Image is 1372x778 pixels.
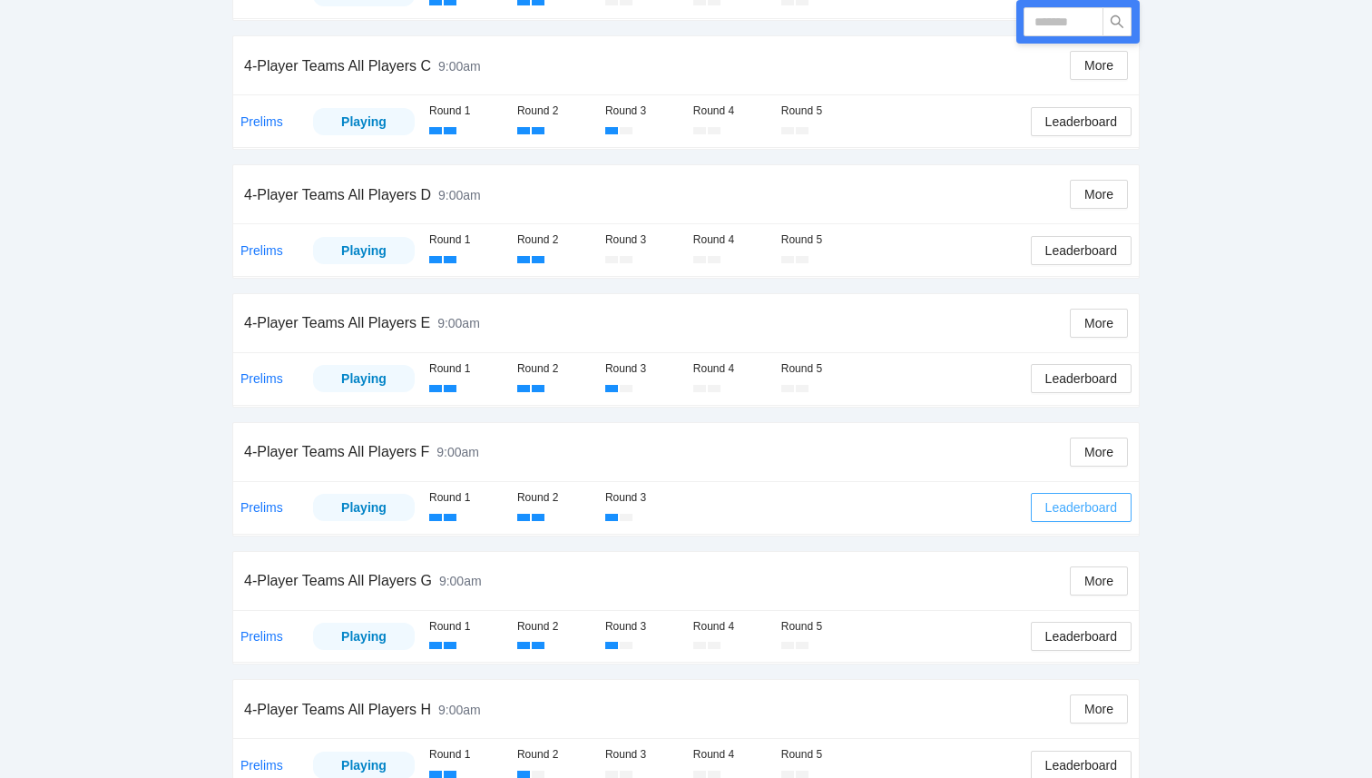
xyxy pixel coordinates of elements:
[1070,309,1128,338] button: More
[429,746,503,763] div: Round 1
[1084,55,1113,75] span: More
[517,618,591,635] div: Round 2
[240,371,283,386] a: Prelims
[693,746,767,763] div: Round 4
[438,703,481,717] span: 9:00am
[240,243,283,258] a: Prelims
[605,360,679,378] div: Round 3
[781,746,855,763] div: Round 5
[781,618,855,635] div: Round 5
[244,444,429,459] span: 4-Player Teams All Players F
[429,103,503,120] div: Round 1
[436,445,479,459] span: 9:00am
[1070,566,1128,596] button: More
[605,618,679,635] div: Round 3
[693,618,767,635] div: Round 4
[1045,497,1117,517] span: Leaderboard
[693,103,767,120] div: Round 4
[1031,107,1132,136] button: Leaderboard
[1031,493,1132,522] button: Leaderboard
[517,360,591,378] div: Round 2
[240,114,283,129] a: Prelims
[1084,184,1113,204] span: More
[327,497,401,517] div: Playing
[517,231,591,249] div: Round 2
[605,103,679,120] div: Round 3
[438,59,481,74] span: 9:00am
[1045,112,1117,132] span: Leaderboard
[1084,699,1113,719] span: More
[1070,694,1128,724] button: More
[517,489,591,507] div: Round 2
[244,58,431,74] span: 4-Player Teams All Players C
[437,316,480,330] span: 9:00am
[244,315,430,330] span: 4-Player Teams All Players E
[240,500,283,515] a: Prelims
[438,188,481,202] span: 9:00am
[327,369,401,389] div: Playing
[1031,622,1132,651] button: Leaderboard
[1070,180,1128,209] button: More
[244,702,431,717] span: 4-Player Teams All Players H
[517,103,591,120] div: Round 2
[244,573,432,588] span: 4-Player Teams All Players G
[1102,7,1132,36] button: search
[240,758,283,773] a: Prelims
[327,241,401,261] div: Playing
[1031,364,1132,393] button: Leaderboard
[1031,236,1132,265] button: Leaderboard
[429,618,503,635] div: Round 1
[1084,313,1113,333] span: More
[693,360,767,378] div: Round 4
[781,103,855,120] div: Round 5
[327,755,401,775] div: Playing
[327,112,401,132] div: Playing
[1084,442,1113,462] span: More
[605,489,679,507] div: Round 3
[240,629,283,644] a: Prelims
[1045,755,1117,775] span: Leaderboard
[605,746,679,763] div: Round 3
[1045,369,1117,389] span: Leaderboard
[605,231,679,249] div: Round 3
[781,360,855,378] div: Round 5
[1045,626,1117,646] span: Leaderboard
[244,187,431,202] span: 4-Player Teams All Players D
[439,574,482,588] span: 9:00am
[429,489,503,507] div: Round 1
[781,231,855,249] div: Round 5
[1070,51,1128,80] button: More
[429,360,503,378] div: Round 1
[429,231,503,249] div: Round 1
[1045,241,1117,261] span: Leaderboard
[327,626,401,646] div: Playing
[517,746,591,763] div: Round 2
[1070,438,1128,467] button: More
[1103,15,1131,29] span: search
[1084,571,1113,591] span: More
[693,231,767,249] div: Round 4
